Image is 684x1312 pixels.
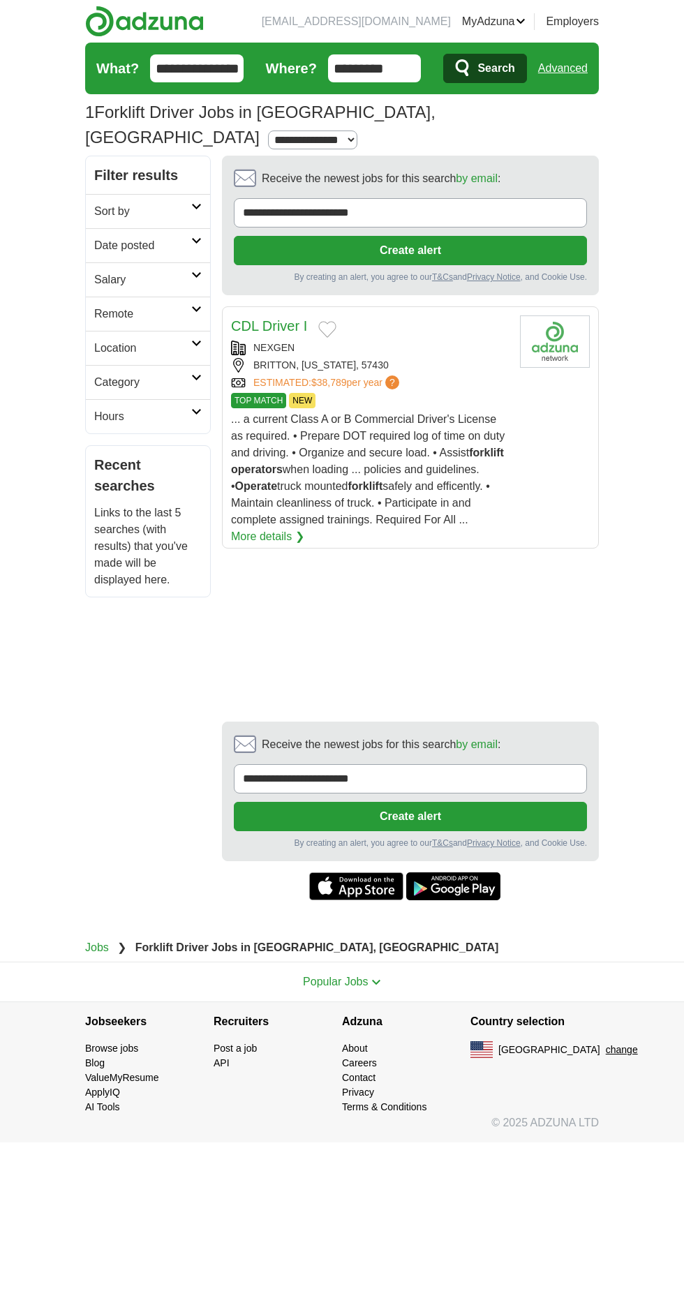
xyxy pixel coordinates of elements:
[94,454,202,496] h2: Recent searches
[85,1072,159,1083] a: ValueMyResume
[469,447,504,459] strong: forklift
[456,172,498,184] a: by email
[85,1057,105,1068] a: Blog
[253,375,402,390] a: ESTIMATED:$38,789per year?
[462,13,526,30] a: MyAdzuna
[86,331,210,365] a: Location
[117,941,126,953] span: ❯
[231,528,304,545] a: More details ❯
[406,872,500,900] a: Get the Android app
[606,1043,638,1057] button: change
[86,156,210,194] h2: Filter results
[318,321,336,338] button: Add to favorite jobs
[266,58,317,79] label: Where?
[342,1087,374,1098] a: Privacy
[94,505,202,588] p: Links to the last 5 searches (with results) that you've made will be displayed here.
[432,272,453,282] a: T&Cs
[311,377,347,388] span: $38,789
[234,837,587,849] div: By creating an alert, you agree to our and , and Cookie Use.
[231,341,509,355] div: NEXGEN
[94,203,191,220] h2: Sort by
[85,6,204,37] img: Adzuna logo
[262,13,451,30] li: [EMAIL_ADDRESS][DOMAIN_NAME]
[96,58,139,79] label: What?
[85,1101,120,1112] a: AI Tools
[520,315,590,368] img: Company logo
[309,872,403,900] a: Get the iPhone app
[231,393,286,408] span: TOP MATCH
[477,54,514,82] span: Search
[234,802,587,831] button: Create alert
[498,1043,600,1057] span: [GEOGRAPHIC_DATA]
[231,318,307,334] a: CDL Driver I
[94,271,191,288] h2: Salary
[234,236,587,265] button: Create alert
[289,393,315,408] span: NEW
[467,838,521,848] a: Privacy Notice
[342,1101,426,1112] a: Terms & Conditions
[85,1043,138,1054] a: Browse jobs
[262,736,500,753] span: Receive the newest jobs for this search :
[342,1072,376,1083] a: Contact
[231,358,509,373] div: BRITTON, [US_STATE], 57430
[94,237,191,254] h2: Date posted
[303,976,368,987] span: Popular Jobs
[94,374,191,391] h2: Category
[86,399,210,433] a: Hours
[538,54,588,82] a: Advanced
[443,54,526,83] button: Search
[86,297,210,331] a: Remote
[85,941,109,953] a: Jobs
[86,194,210,228] a: Sort by
[467,272,521,282] a: Privacy Notice
[94,340,191,357] h2: Location
[234,271,587,283] div: By creating an alert, you agree to our and , and Cookie Use.
[231,463,283,475] strong: operators
[85,103,436,147] h1: Forklift Driver Jobs in [GEOGRAPHIC_DATA], [GEOGRAPHIC_DATA]
[385,375,399,389] span: ?
[348,480,382,492] strong: forklift
[85,1087,120,1098] a: ApplyIQ
[432,838,453,848] a: T&Cs
[85,100,94,125] span: 1
[235,480,277,492] strong: Operate
[262,170,500,187] span: Receive the newest jobs for this search :
[86,262,210,297] a: Salary
[94,408,191,425] h2: Hours
[546,13,599,30] a: Employers
[470,1002,599,1041] h4: Country selection
[86,228,210,262] a: Date posted
[74,1115,610,1142] div: © 2025 ADZUNA LTD
[231,413,505,525] span: ... a current Class A or B Commercial Driver's License as required. • Prepare DOT required log of...
[470,1041,493,1058] img: US flag
[456,738,498,750] a: by email
[371,979,381,985] img: toggle icon
[222,560,599,710] iframe: Ads by Google
[214,1057,230,1068] a: API
[135,941,499,953] strong: Forklift Driver Jobs in [GEOGRAPHIC_DATA], [GEOGRAPHIC_DATA]
[94,306,191,322] h2: Remote
[214,1043,257,1054] a: Post a job
[342,1057,377,1068] a: Careers
[86,365,210,399] a: Category
[342,1043,368,1054] a: About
